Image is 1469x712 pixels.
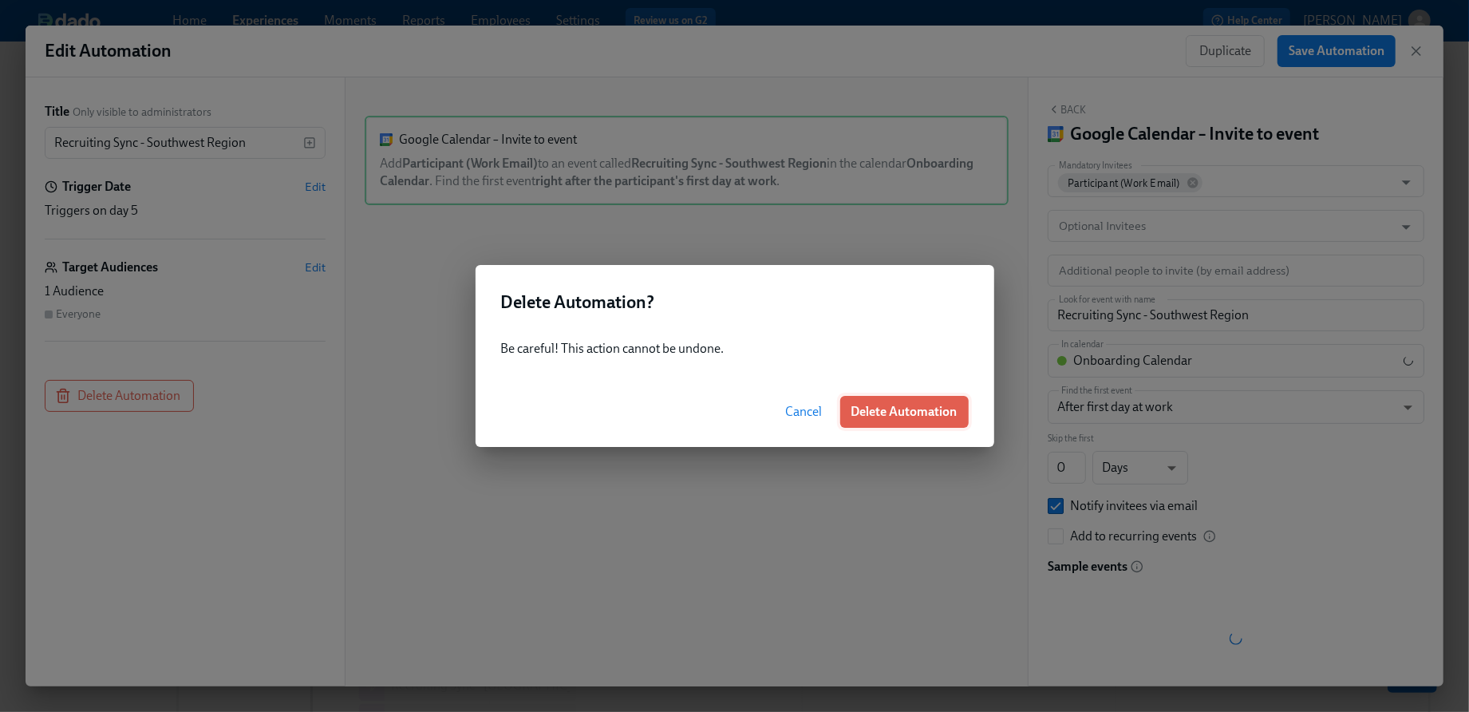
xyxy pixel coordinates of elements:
[501,291,969,314] h2: Delete Automation?
[840,396,969,428] button: Delete Automation
[775,396,834,428] button: Cancel
[786,404,823,420] span: Cancel
[851,404,958,420] span: Delete Automation
[501,340,969,358] p: Be careful! This action cannot be undone.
